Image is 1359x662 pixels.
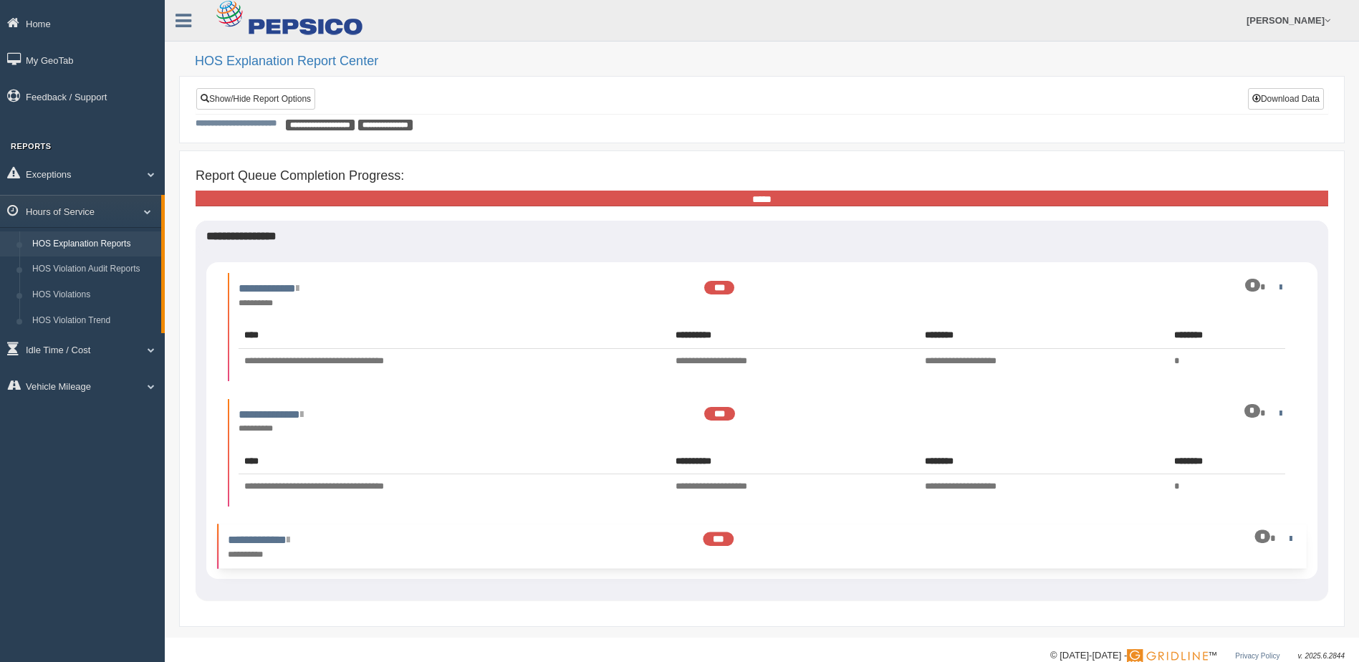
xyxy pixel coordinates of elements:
h4: Report Queue Completion Progress: [196,169,1328,183]
span: v. 2025.6.2844 [1298,652,1345,660]
li: Expand [228,399,1296,507]
li: Expand [228,273,1296,380]
button: Download Data [1248,88,1324,110]
a: HOS Violation Trend [26,308,161,334]
a: HOS Explanation Reports [26,231,161,257]
a: HOS Violations [26,282,161,308]
a: HOS Violation Audit Reports [26,256,161,282]
h2: HOS Explanation Report Center [195,54,1345,69]
a: Privacy Policy [1235,652,1279,660]
a: Show/Hide Report Options [196,88,315,110]
li: Expand [217,524,1307,568]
